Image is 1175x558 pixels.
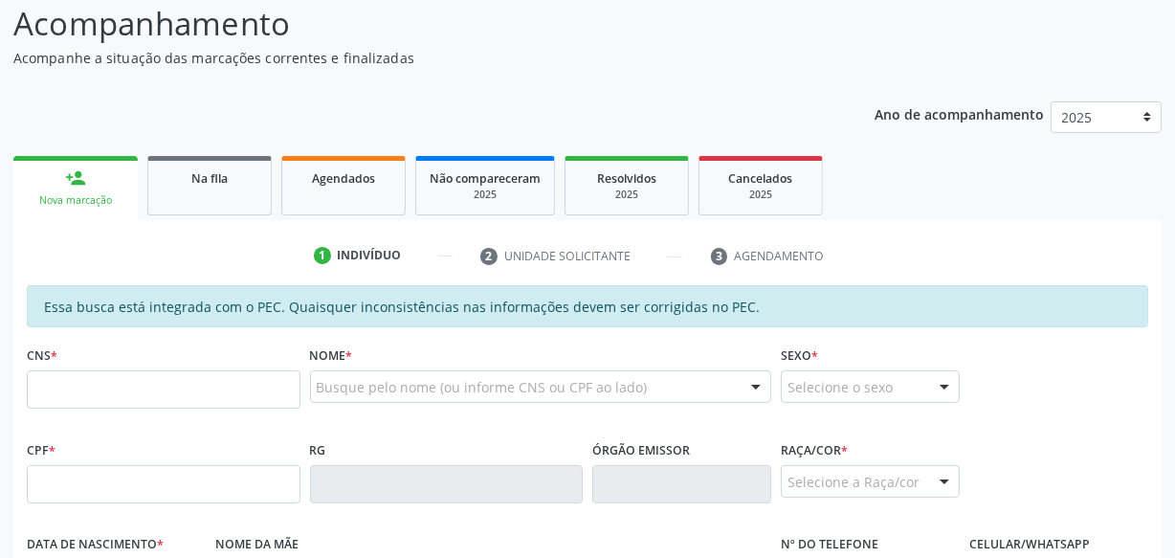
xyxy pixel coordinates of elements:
span: Resolvidos [597,170,656,187]
div: person_add [65,167,86,189]
div: 2025 [713,188,809,202]
span: Agendados [312,170,375,187]
div: 1 [314,247,331,264]
span: Selecione a Raça/cor [787,472,920,492]
label: Sexo [781,341,818,370]
span: Não compareceram [430,170,541,187]
div: 2025 [430,188,541,202]
span: Na fila [191,170,228,187]
label: RG [310,435,326,465]
label: Órgão emissor [592,435,690,465]
label: CPF [27,435,55,465]
label: Raça/cor [781,435,848,465]
div: 2025 [579,188,675,202]
span: Cancelados [729,170,793,187]
p: Acompanhe a situação das marcações correntes e finalizadas [13,48,817,68]
label: Nome [310,341,353,370]
div: Indivíduo [338,247,402,264]
label: CNS [27,341,57,370]
p: Ano de acompanhamento [875,101,1044,125]
span: Busque pelo nome (ou informe CNS ou CPF ao lado) [317,377,648,397]
span: Selecione o sexo [787,377,893,397]
div: Essa busca está integrada com o PEC. Quaisquer inconsistências nas informações devem ser corrigid... [27,285,1148,327]
div: Nova marcação [27,193,124,208]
